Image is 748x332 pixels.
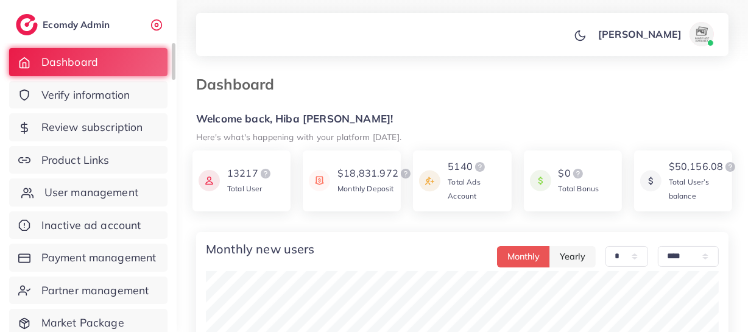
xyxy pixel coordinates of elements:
span: Verify information [41,87,130,103]
img: logo [258,166,273,181]
img: icon payment [530,166,551,195]
img: icon payment [309,166,330,195]
span: Total User [227,184,263,193]
div: 13217 [227,166,273,181]
h2: Ecomdy Admin [43,19,113,30]
h5: Welcome back, Hiba [PERSON_NAME]! [196,113,729,125]
img: logo [398,166,413,181]
p: [PERSON_NAME] [598,27,682,41]
h3: Dashboard [196,76,284,93]
span: Partner management [41,283,149,298]
a: logoEcomdy Admin [16,14,113,35]
span: Total User’s balance [669,177,710,200]
span: Monthly Deposit [337,184,393,193]
a: Verify information [9,81,168,109]
div: $50,156.08 [669,160,738,174]
a: Payment management [9,244,168,272]
div: 5140 [448,160,505,174]
a: [PERSON_NAME]avatar [591,22,719,46]
div: $0 [559,166,599,181]
a: Inactive ad account [9,211,168,239]
img: logo [473,160,487,174]
a: Dashboard [9,48,168,76]
img: avatar [690,22,714,46]
a: Partner management [9,277,168,305]
span: Dashboard [41,54,98,70]
button: Monthly [497,246,550,267]
span: Review subscription [41,119,143,135]
img: logo [16,14,38,35]
button: Yearly [549,246,596,267]
span: User management [44,185,138,200]
img: icon payment [199,166,220,195]
span: Product Links [41,152,110,168]
a: Product Links [9,146,168,174]
a: Review subscription [9,113,168,141]
span: Total Ads Account [448,177,480,200]
span: Total Bonus [559,184,599,193]
span: Inactive ad account [41,217,141,233]
a: User management [9,178,168,207]
img: icon payment [419,160,440,202]
span: Market Package [41,315,124,331]
img: logo [571,166,585,181]
img: icon payment [640,160,662,202]
span: Payment management [41,250,157,266]
div: $18,831.972 [337,166,413,181]
img: logo [723,160,738,174]
h4: Monthly new users [206,242,315,256]
small: Here's what's happening with your platform [DATE]. [196,132,401,142]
